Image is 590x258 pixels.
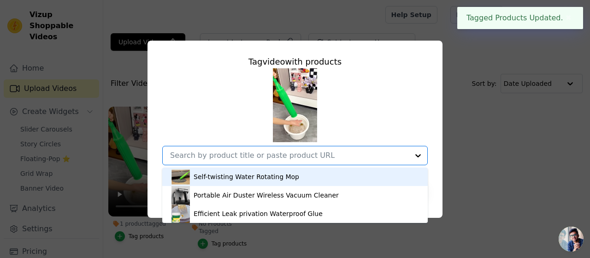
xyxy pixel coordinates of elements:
button: Close [563,12,574,24]
div: Open chat [559,227,584,252]
img: product thumbnail [171,168,190,186]
div: Efficient Leak privation Waterproof Glue [194,209,323,218]
div: Tag video with products [162,55,428,68]
img: product thumbnail [171,204,190,223]
img: product thumbnail [171,186,190,204]
div: Portable Air Duster Wireless Vacuum Cleaner [194,191,339,200]
img: tn-9ad4a8da92ef441ea01033ebff2af5ae.png [273,68,317,142]
input: Search by product title or paste product URL [170,151,409,160]
div: Self-twisting Water Rotating Mop [194,172,299,181]
div: Tagged Products Updated. [457,7,583,29]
